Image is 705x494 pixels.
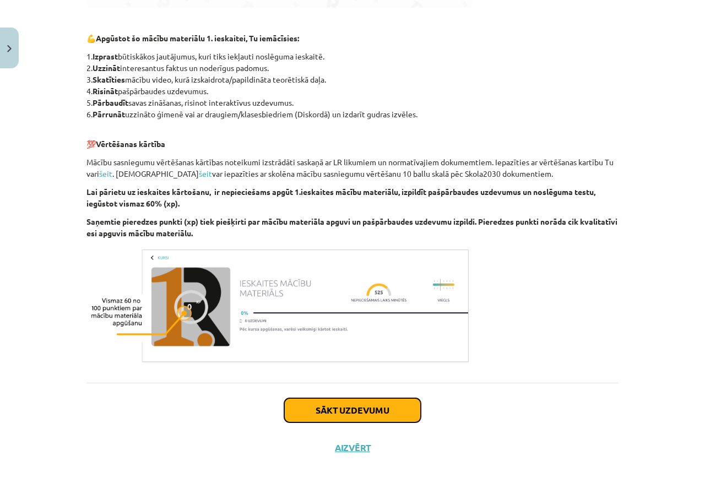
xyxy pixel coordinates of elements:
img: icon-close-lesson-0947bae3869378f0d4975bcd49f059093ad1ed9edebbc8119c70593378902aed.svg [7,45,12,52]
p: 💪 [86,32,619,44]
p: Mācību sasniegumu vērtēšanas kārtības noteikumi izstrādāti saskaņā ar LR likumiem un normatīvajie... [86,156,619,180]
b: Risināt [93,86,118,96]
b: Vērtēšanas kārtība [96,139,165,149]
b: Apgūstot šo mācību materiālu 1. ieskaitei, Tu iemācīsies: [96,33,299,43]
a: šeit [99,169,112,178]
button: Aizvērt [332,442,373,453]
b: Saņemtie pieredzes punkti (xp) tiek piešķirti par mācību materiāla apguvi un pašpārbaudes uzdevum... [86,216,617,238]
b: Uzzināt [93,63,120,73]
p: 1. būtiskākos jautājumus, kuri tiks iekļauti noslēguma ieskaitē. 2. interesantus faktus un noderī... [86,51,619,120]
b: Pārbaudīt [93,97,128,107]
b: Izprast [93,51,118,61]
b: Skatīties [93,74,125,84]
a: šeit [199,169,212,178]
p: 💯 [86,127,619,150]
b: Pārrunāt [93,109,125,119]
b: Lai pārietu uz ieskaites kārtošanu, ir nepieciešams apgūt 1.ieskaites mācību materiālu, izpildīt ... [86,187,595,208]
button: Sākt uzdevumu [284,398,421,422]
